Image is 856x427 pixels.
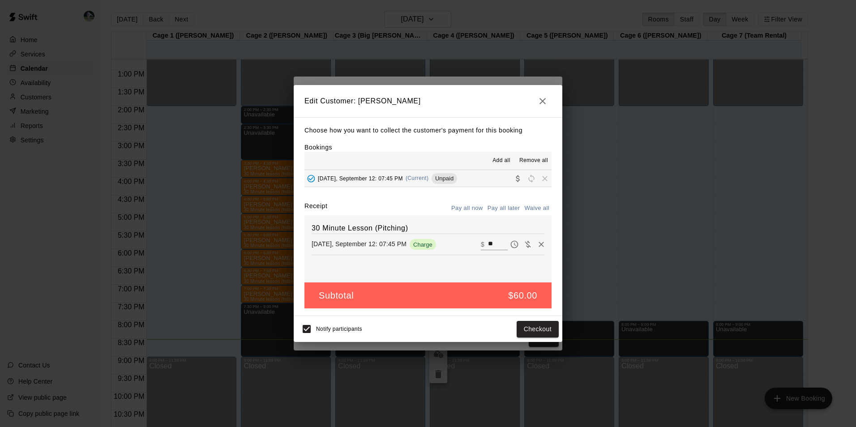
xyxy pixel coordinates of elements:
[535,238,548,251] button: Remove
[319,290,354,302] h5: Subtotal
[312,239,407,248] p: [DATE], September 12: 07:45 PM
[485,201,522,215] button: Pay all later
[517,321,559,337] button: Checkout
[516,154,552,168] button: Remove all
[304,125,552,136] p: Choose how you want to collect the customer's payment for this booking
[525,175,538,181] span: Reschedule
[519,156,548,165] span: Remove all
[316,326,362,333] span: Notify participants
[508,290,537,302] h5: $60.00
[492,156,510,165] span: Add all
[522,201,552,215] button: Waive all
[432,175,457,182] span: Unpaid
[304,144,332,151] label: Bookings
[294,85,562,117] h2: Edit Customer: [PERSON_NAME]
[487,154,516,168] button: Add all
[521,240,535,248] span: Waive payment
[318,175,403,181] span: [DATE], September 12: 07:45 PM
[406,175,429,181] span: (Current)
[312,222,544,234] h6: 30 Minute Lesson (Pitching)
[304,201,327,215] label: Receipt
[410,241,436,248] span: Charge
[304,172,318,185] button: Added - Collect Payment
[449,201,485,215] button: Pay all now
[538,175,552,181] span: Remove
[304,170,552,187] button: Added - Collect Payment[DATE], September 12: 07:45 PM(Current)UnpaidCollect paymentRescheduleRemove
[481,240,484,249] p: $
[511,175,525,181] span: Collect payment
[508,240,521,248] span: Pay later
